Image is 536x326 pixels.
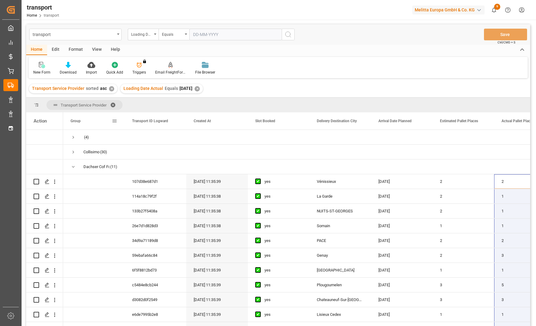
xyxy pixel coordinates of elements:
div: Genay [309,248,371,263]
div: [DATE] [371,263,433,277]
div: 133b27f5408a [125,204,186,218]
div: Loading Date Actual [131,30,152,37]
button: Save [484,29,527,40]
div: Press SPACE to select this row. [26,174,63,189]
span: Created At [194,119,211,123]
div: Vénissieux [309,174,371,189]
button: open menu [128,29,159,40]
div: Download [60,70,77,75]
span: (11) [110,160,117,174]
div: [DATE] [371,219,433,233]
div: Import [86,70,97,75]
span: Transport ID Logward [132,119,168,123]
span: asc [100,86,107,91]
div: New Form [33,70,50,75]
span: (30) [100,145,107,159]
span: Actual Pallet Places [502,119,534,123]
div: 2 [433,204,494,218]
span: Estimated Pallet Places [440,119,478,123]
div: Press SPACE to select this row. [26,145,63,159]
div: [DATE] 11:35:38 [186,189,248,203]
div: Chateauneuf-Sur-[GEOGRAPHIC_DATA] [309,292,371,307]
div: yes [264,263,302,277]
div: 6f5f8812bd73 [125,263,186,277]
div: transport [33,30,115,38]
div: Plougoumelen [309,278,371,292]
div: Press SPACE to select this row. [26,219,63,233]
div: Press SPACE to select this row. [26,189,63,204]
div: [DATE] 11:35:39 [186,278,248,292]
div: File Browser [195,70,215,75]
span: Arrival Date Planned [378,119,412,123]
div: Dachser Cof Foodservice [83,160,110,174]
div: yes [264,204,302,218]
div: yes [264,248,302,263]
span: 9 [494,4,500,10]
div: [DATE] 11:35:39 [186,174,248,189]
div: View [87,45,106,55]
div: yes [264,293,302,307]
div: [DATE] [371,174,433,189]
div: Press SPACE to select this row. [26,292,63,307]
div: [DATE] 11:35:39 [186,263,248,277]
div: Press SPACE to select this row. [26,263,63,278]
span: Equals [165,86,178,91]
div: yes [264,175,302,189]
div: [DATE] 11:35:39 [186,292,248,307]
span: Transport Service Provider [32,86,84,91]
button: Melitta Europa GmbH & Co. KG [412,4,487,16]
div: Edit [47,45,64,55]
span: Loading Date Actual [123,86,163,91]
div: 2 [433,248,494,263]
div: [DATE] 11:35:38 [186,204,248,218]
div: Press SPACE to select this row. [26,204,63,219]
div: Press SPACE to select this row. [26,130,63,145]
div: 3 [433,292,494,307]
div: Lisieux Cedex [309,307,371,322]
div: yes [264,308,302,322]
span: Group [71,119,81,123]
div: La Garde [309,189,371,203]
button: open menu [159,29,189,40]
div: Quick Add [106,70,123,75]
div: [GEOGRAPHIC_DATA] [309,263,371,277]
span: Transport Service Provider [61,103,107,107]
div: 3 [433,278,494,292]
div: 2 [433,174,494,189]
div: 114a18c79f2f [125,189,186,203]
div: Press SPACE to select this row. [26,278,63,292]
div: ✕ [109,86,114,91]
div: ✕ [195,86,200,91]
div: 1 [433,263,494,277]
div: 1 [433,219,494,233]
div: Press SPACE to select this row. [26,159,63,174]
span: sorted [86,86,99,91]
span: Delivery Destination City [317,119,357,123]
div: yes [264,219,302,233]
span: Slot Booked [255,119,275,123]
div: yes [264,189,302,203]
div: Somain [309,219,371,233]
div: [DATE] [371,292,433,307]
button: show 9 new notifications [487,3,501,17]
div: [DATE] 11:35:39 [186,233,248,248]
button: search button [282,29,295,40]
div: Press SPACE to select this row. [26,233,63,248]
div: Equals [162,30,183,37]
div: [DATE] 11:35:38 [186,219,248,233]
div: Press SPACE to select this row. [26,307,63,322]
div: 59ebafa66c84 [125,248,186,263]
button: Help Center [501,3,515,17]
div: 1 [433,307,494,322]
input: DD-MM-YYYY [189,29,282,40]
div: [DATE] 11:35:39 [186,307,248,322]
div: 2 [433,189,494,203]
div: Melitta Europa GmbH & Co. KG [412,6,485,14]
div: [DATE] [371,278,433,292]
button: open menu [29,29,122,40]
div: Format [64,45,87,55]
div: 34d9a71189d8 [125,233,186,248]
div: [DATE] [371,204,433,218]
div: [DATE] [371,307,433,322]
span: Ctrl/CMD + S [498,40,515,45]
